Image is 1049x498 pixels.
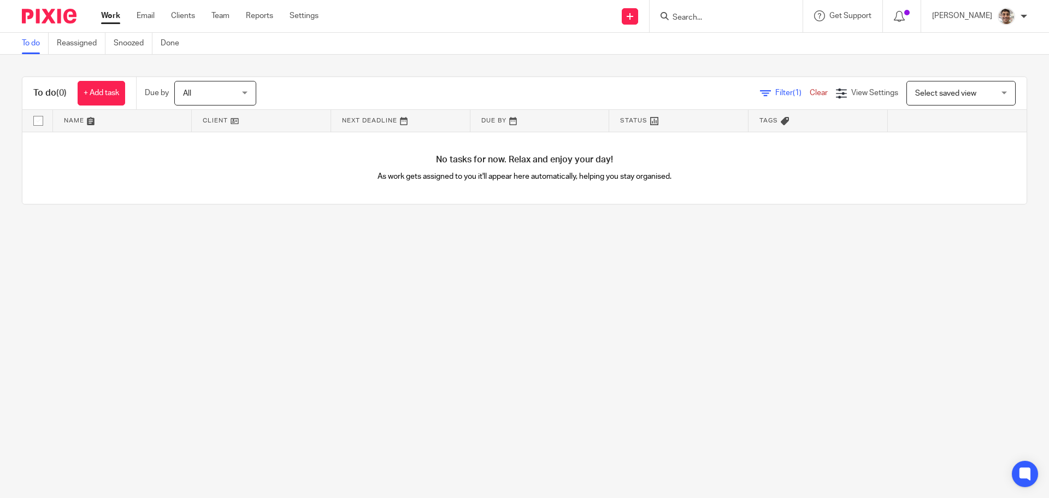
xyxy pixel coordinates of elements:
h1: To do [33,87,67,99]
img: PXL_20240409_141816916.jpg [998,8,1015,25]
a: + Add task [78,81,125,106]
a: Email [137,10,155,21]
p: As work gets assigned to you it'll appear here automatically, helping you stay organised. [274,171,776,182]
a: To do [22,33,49,54]
h4: No tasks for now. Relax and enjoy your day! [22,154,1027,166]
a: Done [161,33,187,54]
a: Settings [290,10,319,21]
span: Filter [775,89,810,97]
input: Search [671,13,770,23]
span: View Settings [851,89,898,97]
span: Get Support [829,12,871,20]
p: [PERSON_NAME] [932,10,992,21]
a: Snoozed [114,33,152,54]
a: Team [211,10,229,21]
a: Reassigned [57,33,105,54]
span: (0) [56,89,67,97]
span: Select saved view [915,90,976,97]
span: (1) [793,89,802,97]
img: Pixie [22,9,76,24]
a: Reports [246,10,273,21]
span: All [183,90,191,97]
a: Work [101,10,120,21]
p: Due by [145,87,169,98]
a: Clear [810,89,828,97]
a: Clients [171,10,195,21]
span: Tags [759,118,778,124]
